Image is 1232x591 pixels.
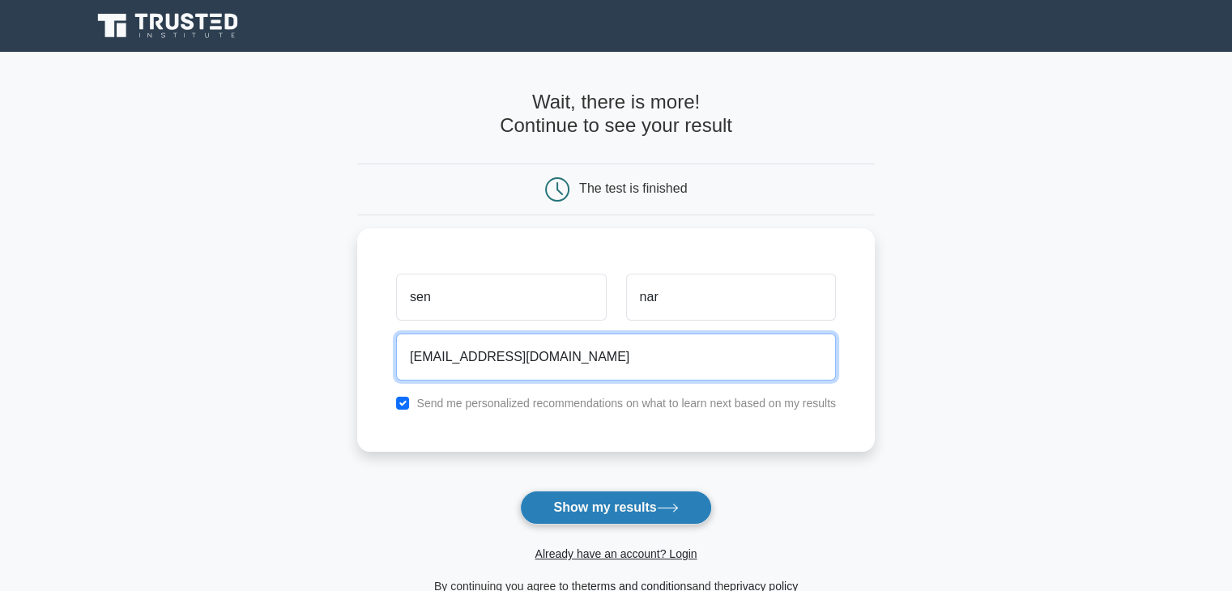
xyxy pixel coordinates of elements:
button: Show my results [520,491,711,525]
input: Email [396,334,836,381]
input: Last name [626,274,836,321]
input: First name [396,274,606,321]
a: Already have an account? Login [535,547,697,560]
label: Send me personalized recommendations on what to learn next based on my results [416,397,836,410]
h4: Wait, there is more! Continue to see your result [357,91,875,138]
div: The test is finished [579,181,687,195]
